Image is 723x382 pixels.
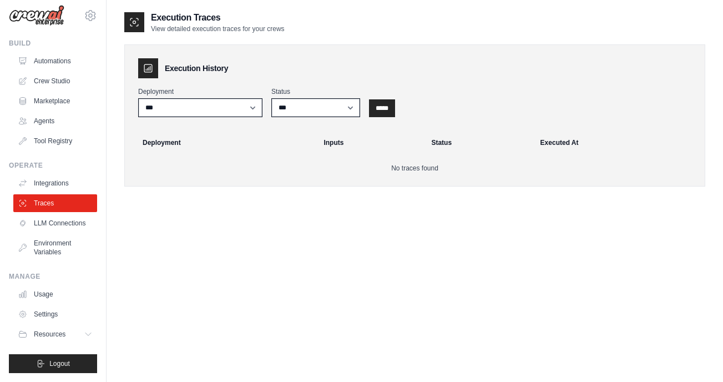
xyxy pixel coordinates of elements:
[13,325,97,343] button: Resources
[49,359,70,368] span: Logout
[13,285,97,303] a: Usage
[13,72,97,90] a: Crew Studio
[13,52,97,70] a: Automations
[317,130,424,155] th: Inputs
[13,112,97,130] a: Agents
[13,194,97,212] a: Traces
[9,161,97,170] div: Operate
[129,130,317,155] th: Deployment
[534,130,700,155] th: Executed At
[271,87,360,96] label: Status
[13,92,97,110] a: Marketplace
[151,11,285,24] h2: Execution Traces
[9,5,64,26] img: Logo
[13,132,97,150] a: Tool Registry
[138,164,691,173] p: No traces found
[13,234,97,261] a: Environment Variables
[424,130,533,155] th: Status
[13,214,97,232] a: LLM Connections
[151,24,285,33] p: View detailed execution traces for your crews
[13,174,97,192] a: Integrations
[9,39,97,48] div: Build
[9,272,97,281] div: Manage
[13,305,97,323] a: Settings
[34,330,65,339] span: Resources
[9,354,97,373] button: Logout
[165,63,228,74] h3: Execution History
[138,87,262,96] label: Deployment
